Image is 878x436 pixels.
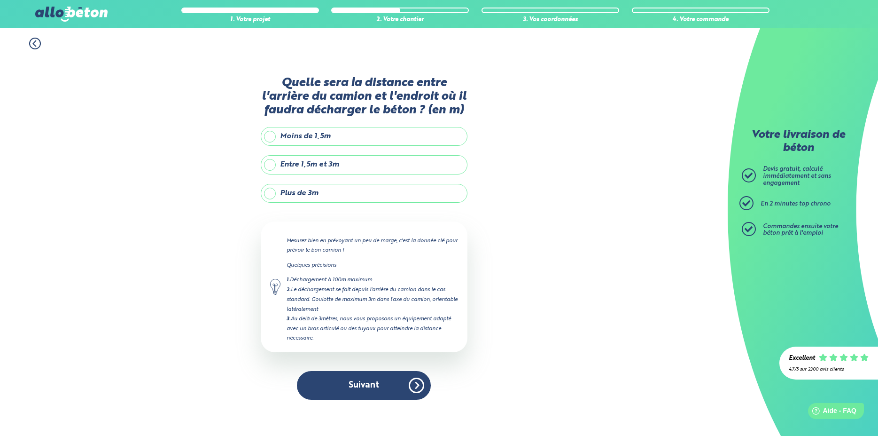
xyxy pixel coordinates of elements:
[261,184,467,203] label: Plus de 3m
[35,7,108,22] img: allobéton
[632,16,769,24] div: 4. Votre commande
[744,129,852,155] p: Votre livraison de béton
[287,285,458,314] div: Le déchargement se fait depuis l'arrière du camion dans le cas standard. Goulotte de maximum 3m d...
[761,201,831,207] span: En 2 minutes top chrono
[287,261,458,270] p: Quelques précisions
[482,16,619,24] div: 3. Vos coordonnées
[297,371,431,400] button: Suivant
[181,16,319,24] div: 1. Votre projet
[261,155,467,174] label: Entre 1,5m et 3m
[287,275,458,285] div: Déchargement à 100m maximum
[287,236,458,255] p: Mesurez bien en prévoyant un peu de marge, c'est la donnée clé pour prévoir le bon camion !
[794,399,868,426] iframe: Help widget launcher
[331,16,469,24] div: 2. Votre chantier
[789,355,815,362] div: Excellent
[763,166,831,186] span: Devis gratuit, calculé immédiatement et sans engagement
[261,76,467,118] label: Quelle sera la distance entre l'arrière du camion et l'endroit où il faudra décharger le béton ? ...
[789,367,869,372] div: 4.7/5 sur 2300 avis clients
[763,223,838,237] span: Commandez ensuite votre béton prêt à l'emploi
[287,317,291,322] strong: 3.
[287,287,291,293] strong: 2.
[287,314,458,343] div: Au delà de 3mètres, nous vous proposons un équipement adapté avec un bras articulé ou des tuyaux ...
[261,127,467,146] label: Moins de 1,5m
[287,277,290,283] strong: 1.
